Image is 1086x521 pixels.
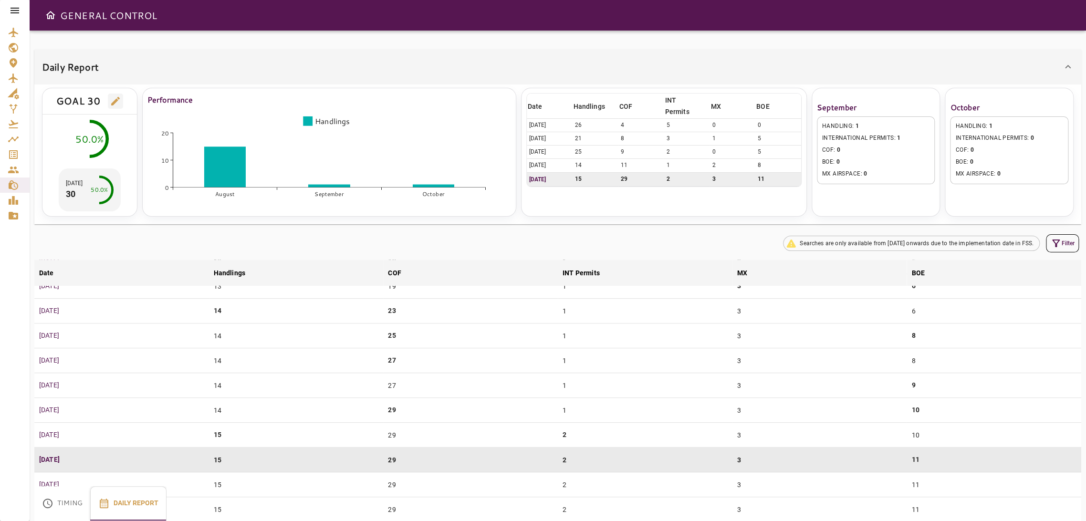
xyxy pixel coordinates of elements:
[732,373,907,398] td: 3
[388,267,401,279] div: COF
[618,172,664,186] td: 29
[755,146,801,159] td: 5
[422,190,444,198] tspan: October
[907,423,1081,448] td: 10
[989,123,992,129] span: 1
[710,101,733,112] span: MX
[911,380,915,390] p: 9
[529,175,570,184] p: [DATE]
[970,146,973,153] span: 0
[572,159,618,172] td: 14
[756,101,769,112] div: BOE
[665,94,696,117] div: INT Permits
[161,156,169,164] tspan: 10
[911,405,919,415] p: 10
[39,267,54,279] div: Date
[383,373,558,398] td: 27
[315,116,350,126] tspan: Handlings
[619,101,645,112] span: COF
[209,448,384,472] td: 15
[907,348,1081,373] td: 8
[822,134,930,143] span: INTERNATIONAL PERMITS :
[39,331,204,341] p: [DATE]
[528,101,543,112] div: Date
[563,267,600,279] div: INT Permits
[955,157,1063,167] span: BOE :
[214,430,221,440] p: 15
[664,172,710,186] td: 2
[755,172,801,186] td: 11
[34,84,1081,224] div: Daily Report
[388,405,396,415] p: 29
[34,486,167,521] div: basic tabs example
[34,486,90,521] button: Timing
[56,93,101,109] div: GOAL 30
[572,132,618,146] td: 21
[618,119,664,132] td: 4
[383,472,558,497] td: 29
[388,355,396,365] p: 27
[822,169,930,179] span: MX AIRSPACE :
[39,479,204,490] p: [DATE]
[710,159,755,172] td: 2
[664,146,710,159] td: 2
[822,122,930,131] span: HANDLING :
[388,331,396,341] p: 25
[383,423,558,448] td: 29
[732,448,907,472] td: 3
[619,101,632,112] div: COF
[573,101,605,112] div: Handlings
[710,132,755,146] td: 1
[732,299,907,323] td: 3
[732,472,907,497] td: 3
[907,299,1081,323] td: 6
[955,169,1063,179] span: MX AIRSPACE :
[732,398,907,423] td: 3
[39,306,204,316] p: [DATE]
[897,135,900,141] span: 1
[710,146,755,159] td: 0
[856,123,859,129] span: 1
[836,158,840,165] span: 0
[558,398,732,423] td: 1
[209,472,384,497] td: 15
[209,323,384,348] td: 14
[41,6,60,25] button: Open drawer
[215,190,235,198] tspan: August
[527,132,573,146] td: [DATE]
[737,281,741,291] p: 3
[39,455,204,465] p: [DATE]
[90,486,167,521] button: Daily Report
[34,50,1081,84] div: Daily Report
[563,430,566,440] p: 2
[66,179,83,188] p: [DATE]
[822,146,930,155] span: COF :
[755,132,801,146] td: 5
[558,274,732,299] td: 1
[732,423,907,448] td: 3
[955,122,1063,131] span: HANDLING :
[911,455,919,465] p: 11
[383,448,558,472] td: 29
[161,129,169,137] tspan: 20
[710,101,721,112] div: MX
[383,274,558,299] td: 19
[42,59,99,74] h6: Daily Report
[572,146,618,159] td: 25
[864,170,867,177] span: 0
[665,94,709,117] span: INT Permits
[558,472,732,497] td: 2
[39,380,204,390] p: [DATE]
[558,323,732,348] td: 1
[737,267,760,279] span: MX
[66,188,83,200] p: 30
[950,101,1068,114] h6: October
[755,119,801,132] td: 0
[558,299,732,323] td: 1
[39,281,204,291] p: [DATE]
[39,267,66,279] span: Date
[165,183,169,191] tspan: 0
[39,430,204,440] p: [DATE]
[60,8,157,23] h6: GENERAL CONTROL
[907,472,1081,497] td: 11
